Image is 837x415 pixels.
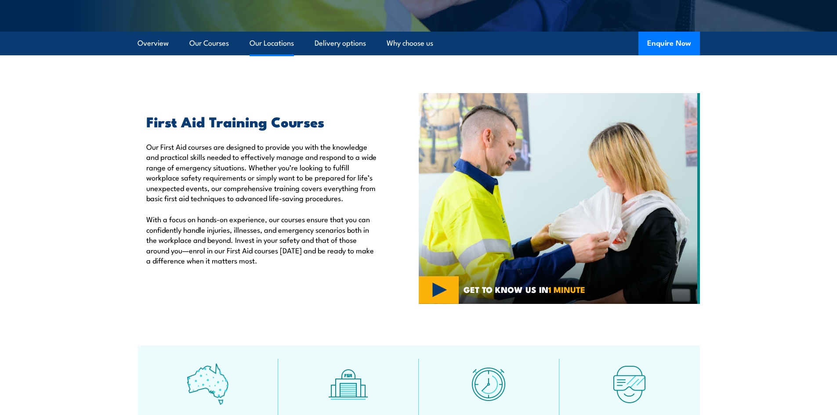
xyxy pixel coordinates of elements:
[138,32,169,55] a: Overview
[464,285,585,293] span: GET TO KNOW US IN
[419,93,700,304] img: Fire & Safety Australia deliver Health and Safety Representatives Training Courses – HSR Training
[468,363,510,405] img: fast-icon
[146,141,378,203] p: Our First Aid courses are designed to provide you with the knowledge and practical skills needed ...
[548,283,585,296] strong: 1 MINUTE
[250,32,294,55] a: Our Locations
[189,32,229,55] a: Our Courses
[315,32,366,55] a: Delivery options
[609,363,650,405] img: tech-icon
[638,32,700,55] button: Enquire Now
[387,32,433,55] a: Why choose us
[146,214,378,265] p: With a focus on hands-on experience, our courses ensure that you can confidently handle injuries,...
[146,115,378,127] h2: First Aid Training Courses
[187,363,228,405] img: auswide-icon
[327,363,369,405] img: facilities-icon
